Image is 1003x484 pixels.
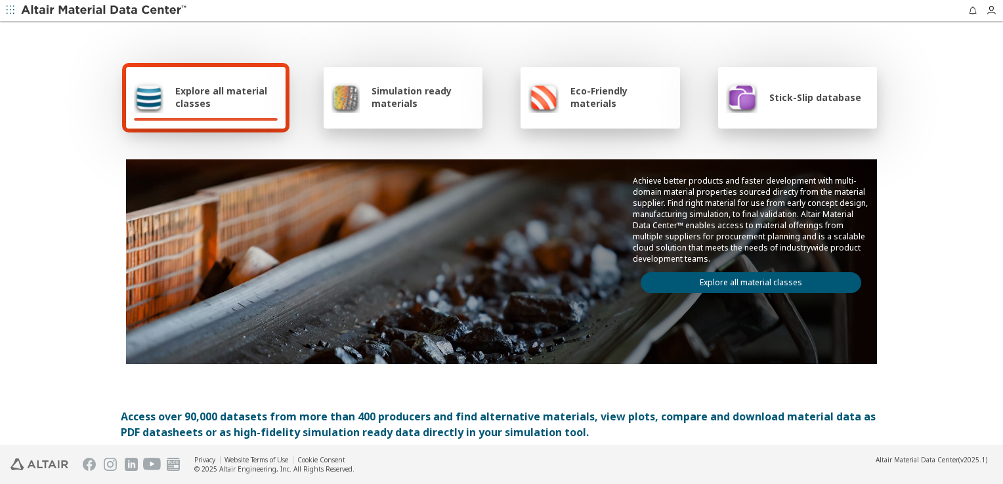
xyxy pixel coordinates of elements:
[297,455,345,464] a: Cookie Consent
[175,85,278,110] span: Explore all material classes
[331,81,360,113] img: Simulation ready materials
[121,409,882,440] div: Access over 90,000 datasets from more than 400 producers and find alternative materials, view plo...
[194,455,215,464] a: Privacy
[11,458,68,470] img: Altair Engineering
[641,272,861,293] a: Explore all material classes
[570,85,672,110] span: Eco-Friendly materials
[372,85,475,110] span: Simulation ready materials
[528,81,559,113] img: Eco-Friendly materials
[769,91,861,104] span: Stick-Slip database
[876,455,987,464] div: (v2025.1)
[633,175,869,264] p: Achieve better products and faster development with multi-domain material properties sourced dire...
[224,455,288,464] a: Website Terms of Use
[21,4,188,17] img: Altair Material Data Center
[876,455,958,464] span: Altair Material Data Center
[726,81,758,113] img: Stick-Slip database
[134,81,163,113] img: Explore all material classes
[194,464,354,474] div: © 2025 Altair Engineering, Inc. All Rights Reserved.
